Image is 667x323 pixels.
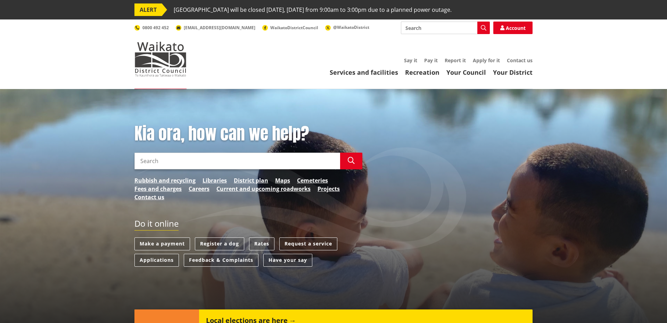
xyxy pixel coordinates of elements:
a: Services and facilities [330,68,398,76]
h1: Kia ora, how can we help? [134,124,362,144]
span: ALERT [134,3,162,16]
a: Have your say [263,254,312,267]
a: Rates [249,237,274,250]
a: Rubbish and recycling [134,176,196,185]
a: Contact us [507,57,533,64]
a: Cemeteries [297,176,328,185]
input: Search input [401,22,490,34]
a: Report it [445,57,466,64]
a: Fees and charges [134,185,182,193]
a: Your District [493,68,533,76]
span: @WaikatoDistrict [333,24,369,30]
a: Pay it [424,57,438,64]
a: Contact us [134,193,164,201]
a: Say it [404,57,417,64]
a: Account [493,22,533,34]
input: Search input [134,153,340,169]
a: Libraries [203,176,227,185]
span: 0800 492 452 [142,25,169,31]
span: WaikatoDistrictCouncil [270,25,318,31]
a: @WaikatoDistrict [325,24,369,30]
a: Current and upcoming roadworks [216,185,311,193]
h2: Do it online [134,219,179,231]
a: WaikatoDistrictCouncil [262,25,318,31]
a: Careers [189,185,209,193]
a: Make a payment [134,237,190,250]
span: [GEOGRAPHIC_DATA] will be closed [DATE], [DATE] from 9:00am to 3:00pm due to a planned power outage. [174,3,452,16]
a: Applications [134,254,179,267]
a: 0800 492 452 [134,25,169,31]
a: Your Council [446,68,486,76]
a: District plan [234,176,268,185]
a: Apply for it [473,57,500,64]
a: Maps [275,176,290,185]
a: [EMAIL_ADDRESS][DOMAIN_NAME] [176,25,255,31]
span: [EMAIL_ADDRESS][DOMAIN_NAME] [184,25,255,31]
a: Projects [318,185,340,193]
a: Register a dog [195,237,244,250]
a: Request a service [279,237,337,250]
img: Waikato District Council - Te Kaunihera aa Takiwaa o Waikato [134,42,187,76]
a: Recreation [405,68,439,76]
a: Feedback & Complaints [184,254,258,267]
